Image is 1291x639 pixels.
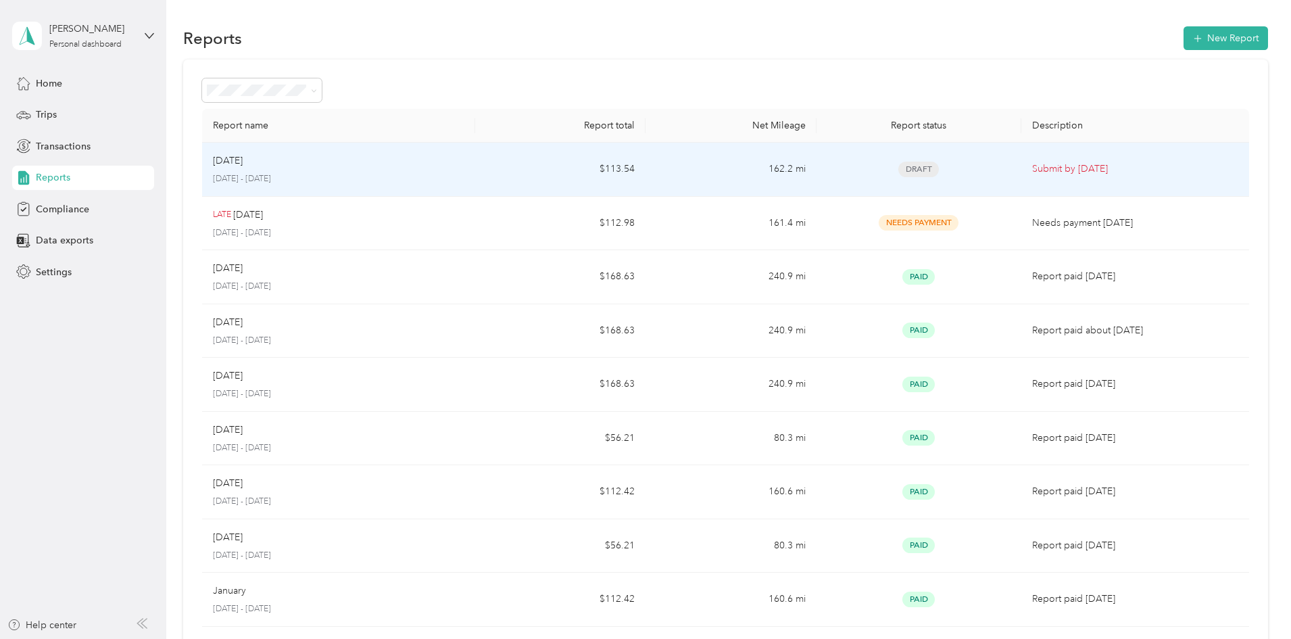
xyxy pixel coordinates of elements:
td: $112.42 [475,465,645,519]
p: Report paid [DATE] [1032,377,1238,392]
p: Report paid [DATE] [1032,592,1238,607]
p: [DATE] [233,208,263,222]
td: $112.42 [475,573,645,627]
td: $113.54 [475,143,645,197]
span: Paid [902,592,935,607]
p: [DATE] - [DATE] [213,173,464,185]
p: [DATE] - [DATE] [213,388,464,400]
td: 162.2 mi [645,143,816,197]
td: 160.6 mi [645,465,816,519]
p: Needs payment [DATE] [1032,216,1238,231]
p: Report paid about [DATE] [1032,323,1238,338]
td: $168.63 [475,358,645,412]
p: Report paid [DATE] [1032,269,1238,284]
p: [DATE] - [DATE] [213,227,464,239]
p: [DATE] [213,153,243,168]
span: Settings [36,265,72,279]
span: Home [36,76,62,91]
p: [DATE] [213,530,243,545]
th: Report total [475,109,645,143]
p: [DATE] [213,476,243,491]
td: 240.9 mi [645,250,816,304]
span: Paid [902,430,935,446]
span: Reports [36,170,70,185]
span: Paid [902,323,935,338]
th: Report name [202,109,475,143]
button: New Report [1184,26,1268,50]
span: Paid [902,538,935,553]
span: Paid [902,269,935,285]
p: [DATE] [213,315,243,330]
span: Data exports [36,233,93,247]
th: Net Mileage [645,109,816,143]
p: [DATE] - [DATE] [213,281,464,293]
td: 80.3 mi [645,519,816,573]
div: Report status [827,120,1010,131]
td: $56.21 [475,519,645,573]
td: 80.3 mi [645,412,816,466]
td: $112.98 [475,197,645,251]
p: [DATE] - [DATE] [213,496,464,508]
span: Transactions [36,139,91,153]
p: [DATE] - [DATE] [213,335,464,347]
td: $168.63 [475,304,645,358]
span: Paid [902,377,935,392]
span: Trips [36,108,57,122]
span: Paid [902,484,935,500]
iframe: Everlance-gr Chat Button Frame [1215,563,1291,639]
p: January [213,584,246,598]
p: Report paid [DATE] [1032,484,1238,499]
p: Submit by [DATE] [1032,162,1238,176]
p: [DATE] [213,369,243,383]
td: $56.21 [475,412,645,466]
h1: Reports [183,31,242,45]
td: $168.63 [475,250,645,304]
p: LATE [213,209,231,221]
button: Help center [7,618,76,632]
td: 240.9 mi [645,358,816,412]
p: [DATE] - [DATE] [213,603,464,615]
p: [DATE] - [DATE] [213,550,464,562]
p: Report paid [DATE] [1032,538,1238,553]
span: Needs Payment [879,215,958,231]
td: 161.4 mi [645,197,816,251]
div: Personal dashboard [49,41,122,49]
p: [DATE] [213,261,243,276]
span: Draft [898,162,939,177]
p: [DATE] - [DATE] [213,442,464,454]
td: 240.9 mi [645,304,816,358]
p: [DATE] [213,423,243,437]
div: [PERSON_NAME] [49,22,134,36]
p: Report paid [DATE] [1032,431,1238,446]
th: Description [1021,109,1249,143]
td: 160.6 mi [645,573,816,627]
span: Compliance [36,202,89,216]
